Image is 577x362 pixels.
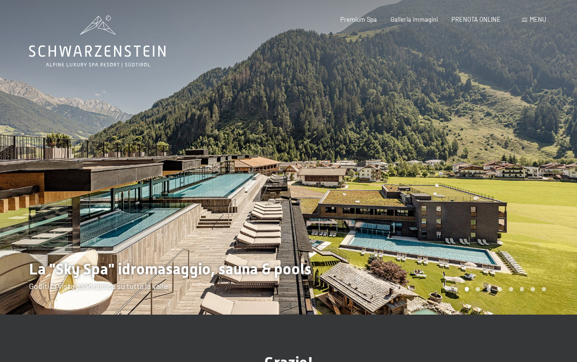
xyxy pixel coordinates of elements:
div: Carousel Page 3 [487,287,491,291]
a: Galleria immagini [390,15,438,23]
div: Carousel Page 2 [476,287,480,291]
div: Carousel Page 4 [498,287,502,291]
div: Carousel Pagination [462,287,546,291]
div: Carousel Page 5 [509,287,513,291]
div: Carousel Page 6 [520,287,524,291]
div: Carousel Page 1 (Current Slide) [465,287,469,291]
a: PRENOTA ONLINE [451,15,501,23]
span: Menu [530,15,546,23]
a: Premium Spa [340,15,377,23]
div: Carousel Page 7 [531,287,535,291]
div: Carousel Page 8 [542,287,546,291]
